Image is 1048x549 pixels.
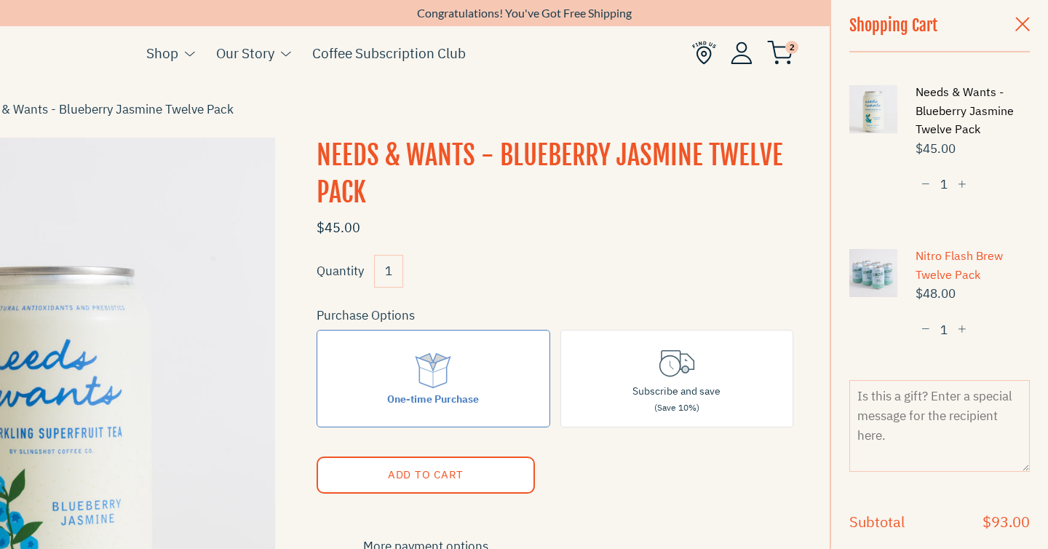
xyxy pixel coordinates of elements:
img: Account [731,42,753,64]
a: 2 [767,44,793,62]
a: Needs & Wants - Blueberry Jasmine Twelve Pack [916,83,1030,139]
label: Quantity [317,263,364,279]
span: Subscribe and save [632,384,720,398]
legend: Purchase Options [317,306,415,325]
span: $45.00 [916,139,1030,159]
h4: $93.00 [982,515,1030,529]
span: $45.00 [317,219,360,236]
span: $48.00 [916,284,1030,304]
span: 2 [785,41,798,54]
h1: Needs & Wants - Blueberry Jasmine Twelve Pack [317,138,793,211]
input: quantity [916,171,972,198]
span: (Save 10%) [654,402,699,413]
img: Find Us [692,41,716,65]
a: Coffee Subscription Club [312,42,466,64]
span: Add to Cart [388,467,464,481]
button: Add to Cart [317,457,535,494]
a: Nitro Flash Brew Twelve Pack [916,247,1030,284]
h4: Subtotal [849,515,905,529]
a: Shop [146,42,178,64]
div: One-time Purchase [387,391,479,407]
img: cart [767,41,793,65]
a: Our Story [216,42,274,64]
input: quantity [916,317,972,344]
